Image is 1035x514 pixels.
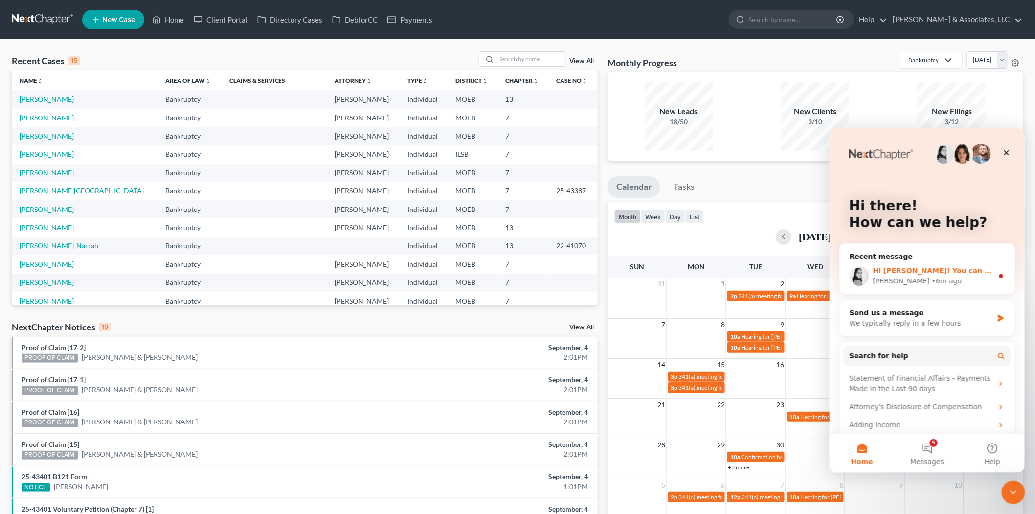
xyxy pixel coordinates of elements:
span: 2p [671,493,678,501]
a: [PERSON_NAME] [20,114,74,122]
i: unfold_more [37,78,43,84]
td: 13 [498,218,549,236]
a: Proof of Claim [17-1] [22,375,86,384]
button: day [665,210,685,223]
td: [PERSON_NAME] [327,164,400,182]
a: [PERSON_NAME] & [PERSON_NAME] [82,417,198,427]
span: 9 [780,319,786,330]
span: Sun [630,262,644,271]
span: 30 [776,439,786,451]
td: Individual [400,164,448,182]
a: Attorneyunfold_more [335,77,372,84]
a: Tasks [665,176,703,198]
span: 9 [899,479,904,491]
iframe: Intercom live chat [1002,481,1025,504]
span: 9a [790,292,796,300]
div: 10 [99,323,111,331]
td: 7 [498,182,549,200]
h2: [DATE] [799,232,832,242]
a: [PERSON_NAME] [20,132,74,140]
td: Bankruptcy [157,274,221,292]
a: Proof of Claim [16] [22,408,79,416]
td: 7 [498,200,549,218]
input: Search by name... [748,10,838,28]
input: Search by name... [496,52,565,66]
a: [PERSON_NAME] [20,150,74,158]
td: Bankruptcy [157,200,221,218]
div: New Leads [645,106,713,117]
span: Mon [688,262,705,271]
td: Individual [400,218,448,236]
td: Individual [400,127,448,145]
span: Wed [807,262,823,271]
td: Individual [400,292,448,310]
a: [PERSON_NAME] & [PERSON_NAME] [82,352,198,362]
td: Individual [400,274,448,292]
td: MOEB [448,182,497,200]
a: [PERSON_NAME]-Narrah [20,241,98,250]
a: 25-43401 B121 Form [22,472,87,481]
span: Hearing for [PERSON_NAME] [801,413,877,421]
a: Chapterunfold_more [506,77,539,84]
td: 7 [498,274,549,292]
span: 29 [716,439,726,451]
div: 18/50 [645,117,713,127]
td: 25-43387 [549,182,598,200]
td: 7 [498,292,549,310]
span: Hearing for [PERSON_NAME] [741,333,817,340]
td: 7 [498,255,549,273]
i: unfold_more [533,78,539,84]
span: 341(a) meeting for [PERSON_NAME] [738,292,832,300]
td: Bankruptcy [157,218,221,236]
span: Hearing for [PERSON_NAME] & [PERSON_NAME] [801,493,929,501]
i: unfold_more [205,78,211,84]
td: ILSB [448,145,497,164]
span: 23 [776,399,786,411]
div: September, 4 [405,472,588,482]
a: Payments [382,11,437,28]
td: Individual [400,200,448,218]
div: 2:01PM [405,385,588,395]
div: September, 4 [405,440,588,449]
div: September, 4 [405,504,588,514]
td: MOEB [448,127,497,145]
span: 11 [1013,479,1023,491]
td: Individual [400,90,448,108]
a: View All [569,324,594,331]
td: Bankruptcy [157,255,221,273]
i: unfold_more [422,78,428,84]
td: MOEB [448,90,497,108]
a: Home [147,11,189,28]
span: 3p [671,373,678,380]
div: NOTICE [22,483,50,492]
a: [PERSON_NAME][GEOGRAPHIC_DATA] [20,187,144,195]
td: Bankruptcy [157,90,221,108]
div: September, 4 [405,375,588,385]
span: 10 [954,479,964,491]
div: 3/10 [781,117,850,127]
span: 22 [716,399,726,411]
td: [PERSON_NAME] [327,109,400,127]
td: MOEB [448,109,497,127]
a: [PERSON_NAME] [20,278,74,286]
span: 3p [671,384,678,391]
span: 16 [776,359,786,371]
div: Bankruptcy [908,56,939,64]
button: list [685,210,704,223]
a: Proof of Claim [15] [22,440,79,448]
span: 341(a) meeting for [PERSON_NAME] [679,493,773,501]
div: PROOF OF CLAIM [22,451,78,460]
a: [PERSON_NAME] [20,95,74,103]
td: [PERSON_NAME] [327,200,400,218]
div: 1:01PM [405,482,588,491]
